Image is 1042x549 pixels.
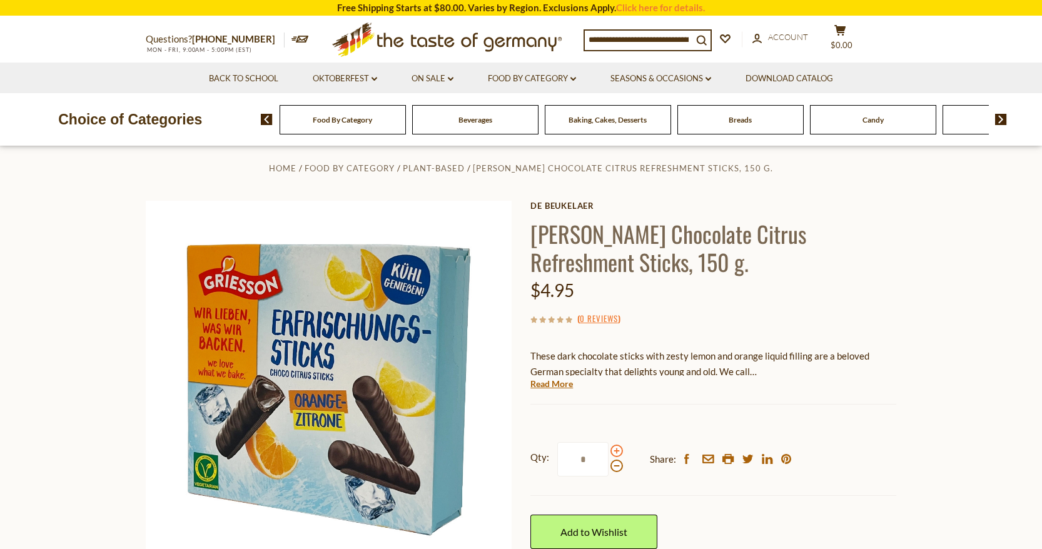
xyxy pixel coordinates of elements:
h1: [PERSON_NAME] Chocolate Citrus Refreshment Sticks, 150 g. [530,219,896,276]
a: De Beukelaer [530,201,896,211]
a: Food By Category [305,163,395,173]
span: Account [768,32,808,42]
a: Beverages [458,115,492,124]
span: $0.00 [831,40,852,50]
a: Plant-Based [403,163,465,173]
a: Add to Wishlist [530,515,657,549]
a: Click here for details. [616,2,705,13]
a: Seasons & Occasions [610,72,711,86]
a: Read More [530,378,573,390]
strong: Qty: [530,450,549,465]
button: $0.00 [821,24,859,56]
a: Account [752,31,808,44]
a: 0 Reviews [580,312,618,326]
a: Food By Category [488,72,576,86]
a: [PHONE_NUMBER] [192,33,275,44]
input: Qty: [557,442,609,476]
a: On Sale [412,72,453,86]
img: previous arrow [261,114,273,125]
span: These dark chocolate sticks with zesty lemon and orange liquid filling are a beloved German speci... [530,350,884,424]
a: Home [269,163,296,173]
a: Food By Category [313,115,372,124]
img: next arrow [995,114,1007,125]
a: Back to School [209,72,278,86]
a: Breads [729,115,752,124]
span: Share: [650,451,676,467]
a: Baking, Cakes, Desserts [569,115,647,124]
a: Oktoberfest [313,72,377,86]
span: MON - FRI, 9:00AM - 5:00PM (EST) [146,46,252,53]
a: Download Catalog [746,72,833,86]
span: ( ) [577,312,620,325]
a: Candy [862,115,884,124]
p: Questions? [146,31,285,48]
span: $4.95 [530,280,574,301]
a: [PERSON_NAME] Chocolate Citrus Refreshment Sticks, 150 g. [473,163,773,173]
